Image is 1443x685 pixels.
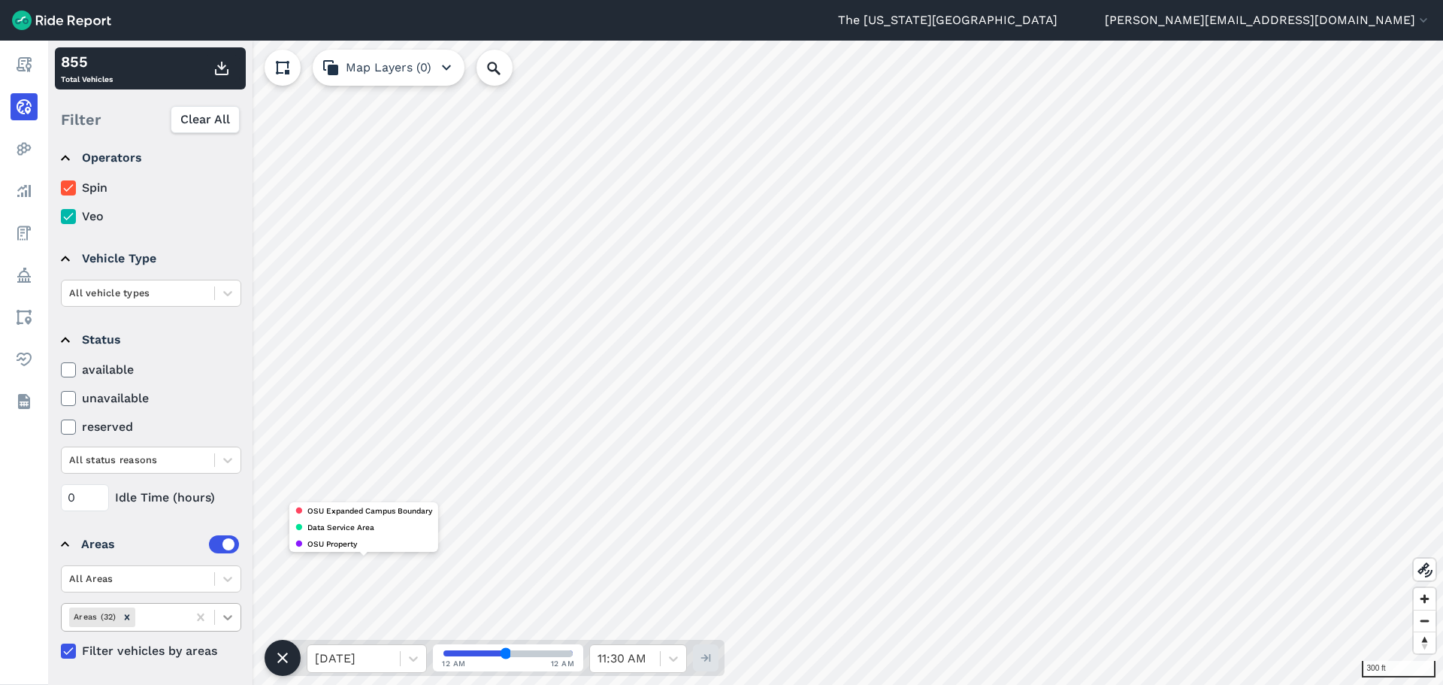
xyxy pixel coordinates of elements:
summary: Operators [61,137,239,179]
label: Veo [61,208,241,226]
button: Zoom out [1414,610,1435,632]
label: unavailable [61,389,241,408]
button: Zoom in [1414,588,1435,610]
span: Data Service Area [307,520,374,534]
div: Total Vehicles [61,50,113,86]
div: Remove Areas (32) [119,608,135,626]
div: Areas [81,535,239,553]
span: Clear All [180,111,230,129]
button: [PERSON_NAME][EMAIL_ADDRESS][DOMAIN_NAME] [1105,11,1431,29]
a: Realtime [11,93,38,120]
label: available [61,361,241,379]
span: 12 AM [551,658,575,669]
a: Heatmaps [11,135,38,162]
button: Clear All [171,106,240,133]
span: 12 AM [442,658,466,669]
a: Areas [11,304,38,331]
img: Ride Report [12,11,111,30]
a: Fees [11,220,38,247]
a: Health [11,346,38,373]
a: Report [11,51,38,78]
div: 855 [61,50,113,73]
span: OSU Expanded Campus Boundary [307,504,432,517]
a: The [US_STATE][GEOGRAPHIC_DATA] [838,11,1057,29]
button: Map Layers (0) [313,50,464,86]
summary: Areas [61,523,239,565]
a: Datasets [11,388,38,415]
button: Reset bearing to north [1414,632,1435,653]
div: Idle Time (hours) [61,484,241,511]
label: reserved [61,418,241,436]
summary: Vehicle Type [61,238,239,280]
div: Areas (32) [69,608,119,626]
input: Search Location or Vehicles [476,50,537,86]
span: OSU Property [307,537,357,550]
div: 300 ft [1362,661,1435,677]
div: Filter [55,96,246,143]
summary: Status [61,319,239,361]
a: Policy [11,262,38,289]
a: Analyze [11,177,38,205]
label: Spin [61,179,241,197]
label: Filter vehicles by areas [61,642,241,660]
canvas: Map [48,41,1443,685]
